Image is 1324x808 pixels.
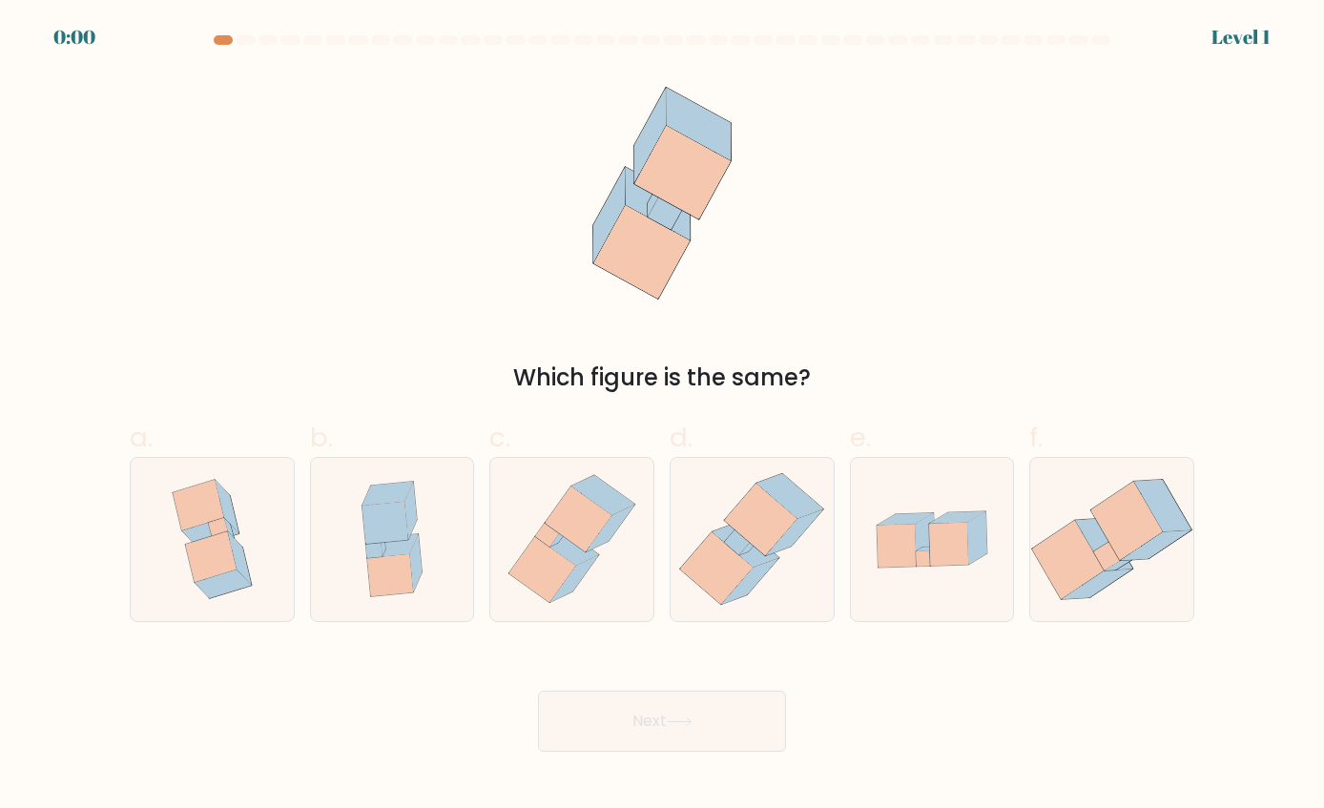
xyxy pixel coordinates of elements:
span: c. [489,419,510,456]
span: f. [1029,419,1043,456]
div: Which figure is the same? [141,361,1183,395]
span: e. [850,419,871,456]
span: a. [130,419,153,456]
span: d. [670,419,693,456]
span: b. [310,419,333,456]
div: Level 1 [1211,23,1271,52]
div: 0:00 [53,23,95,52]
button: Next [538,691,786,752]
